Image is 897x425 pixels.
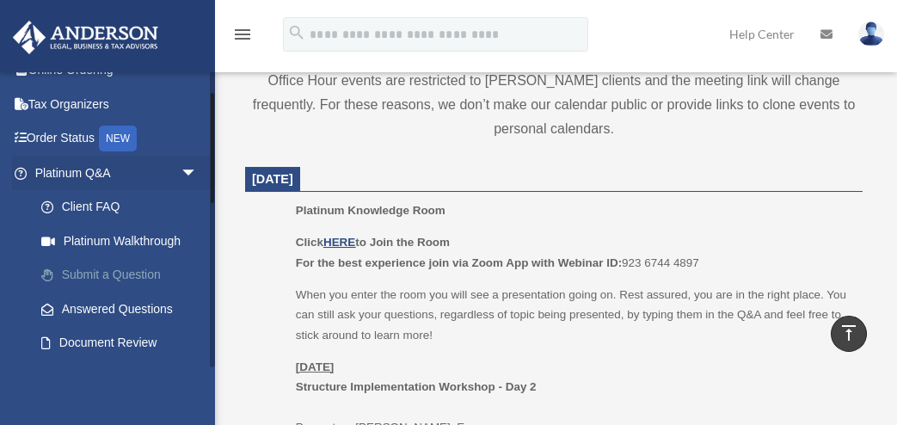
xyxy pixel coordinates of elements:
i: menu [232,24,253,45]
u: [DATE] [296,360,335,373]
span: arrow_drop_down [181,156,215,191]
a: Platinum Knowledge Room [24,360,215,415]
b: Structure Implementation Workshop - Day 2 [296,380,537,393]
b: For the best experience join via Zoom App with Webinar ID: [296,256,622,269]
a: vertical_align_top [831,316,867,352]
i: vertical_align_top [839,323,859,343]
div: NEW [99,126,137,151]
span: [DATE] [252,172,293,186]
a: Tax Organizers [12,87,224,121]
p: 923 6744 4897 [296,232,851,273]
a: HERE [323,236,355,249]
a: Document Review [24,326,224,360]
a: Answered Questions [24,292,224,326]
a: Platinum Q&Aarrow_drop_down [12,156,224,190]
i: search [287,23,306,42]
img: Anderson Advisors Platinum Portal [8,21,163,54]
p: When you enter the room you will see a presentation going on. Rest assured, you are in the right ... [296,285,851,346]
span: Platinum Knowledge Room [296,204,445,217]
a: Order StatusNEW [12,121,224,157]
b: Click to Join the Room [296,236,450,249]
a: Platinum Walkthrough [24,224,224,258]
a: Submit a Question [24,258,224,293]
a: menu [232,30,253,45]
a: Client FAQ [24,190,224,225]
img: User Pic [858,22,884,46]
